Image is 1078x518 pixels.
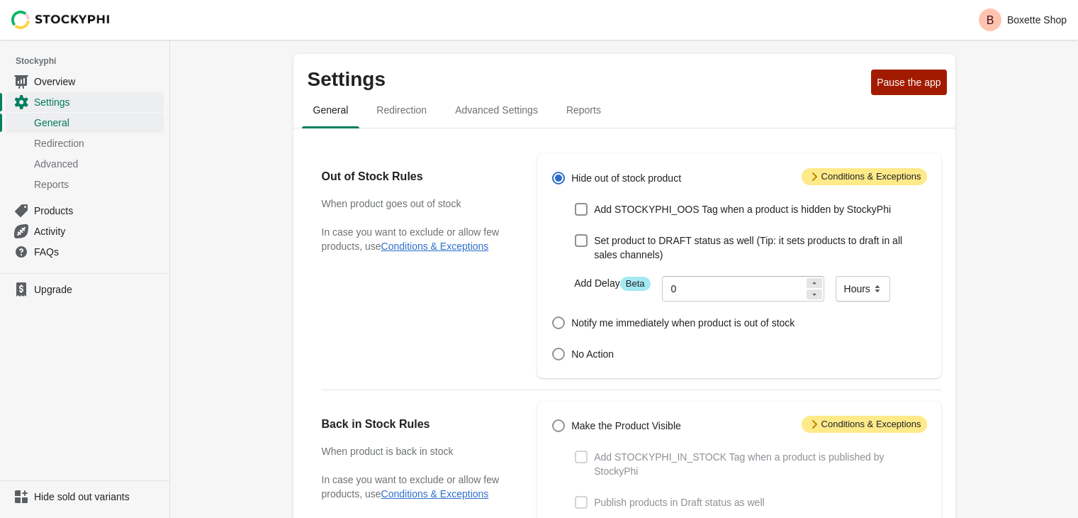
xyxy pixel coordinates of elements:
span: Products [34,204,161,218]
button: reports [552,92,615,128]
span: Redirection [34,136,161,150]
span: Settings [34,95,161,109]
span: Reports [34,177,161,192]
span: No Action [571,347,614,361]
h2: Back in Stock Rules [322,416,510,433]
span: Redirection [365,97,438,123]
span: Add STOCKYPHI_IN_STOCK Tag when a product is published by StockyPhi [594,450,926,478]
h3: When product goes out of stock [322,197,510,211]
span: Make the Product Visible [571,419,681,433]
span: Publish products in Draft status as well [594,495,764,509]
span: Activity [34,224,161,238]
a: Reports [6,174,164,194]
span: Advanced Settings [444,97,549,123]
button: Advanced settings [441,92,552,128]
span: Advanced [34,157,161,171]
p: Boxette Shop [1007,14,1067,26]
span: Beta [620,277,651,291]
h2: Out of Stock Rules [322,168,510,185]
text: B [987,14,994,26]
a: Products [6,200,164,221]
p: In case you want to exclude or allow few products, use [322,225,510,253]
span: Stockyphi [16,54,169,68]
span: Hide out of stock product [571,171,681,185]
a: Upgrade [6,280,164,299]
p: In case you want to exclude or allow few products, use [322,473,510,501]
a: Advanced [6,153,164,174]
a: Activity [6,221,164,241]
span: Hide sold out variants [34,490,161,504]
button: Pause the app [871,70,946,95]
a: General [6,112,164,133]
span: Avatar with initials B [979,9,1001,31]
button: Avatar with initials BBoxette Shop [973,6,1072,34]
span: Overview [34,75,161,89]
span: Set product to DRAFT status as well (Tip: it sets products to draft in all sales channels) [594,233,926,262]
span: General [302,97,360,123]
span: FAQs [34,245,161,259]
button: general [299,92,363,128]
a: Settings [6,92,164,112]
button: Conditions & Exceptions [381,488,489,500]
label: Add Delay [574,276,650,291]
h3: When product is back in stock [322,444,510,458]
p: Settings [308,68,866,91]
span: Pause the app [877,77,941,88]
a: Redirection [6,133,164,153]
span: Notify me immediately when product is out of stock [571,316,795,330]
span: Reports [555,97,612,123]
button: redirection [362,92,441,128]
span: Conditions & Exceptions [802,168,927,185]
span: General [34,116,161,130]
a: Hide sold out variants [6,487,164,507]
a: FAQs [6,241,164,262]
img: Stockyphi [11,11,111,29]
span: Upgrade [34,282,161,297]
span: Conditions & Exceptions [802,416,927,433]
a: Overview [6,71,164,92]
span: Add STOCKYPHI_OOS Tag when a product is hidden by StockyPhi [594,202,891,216]
button: Conditions & Exceptions [381,241,489,252]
